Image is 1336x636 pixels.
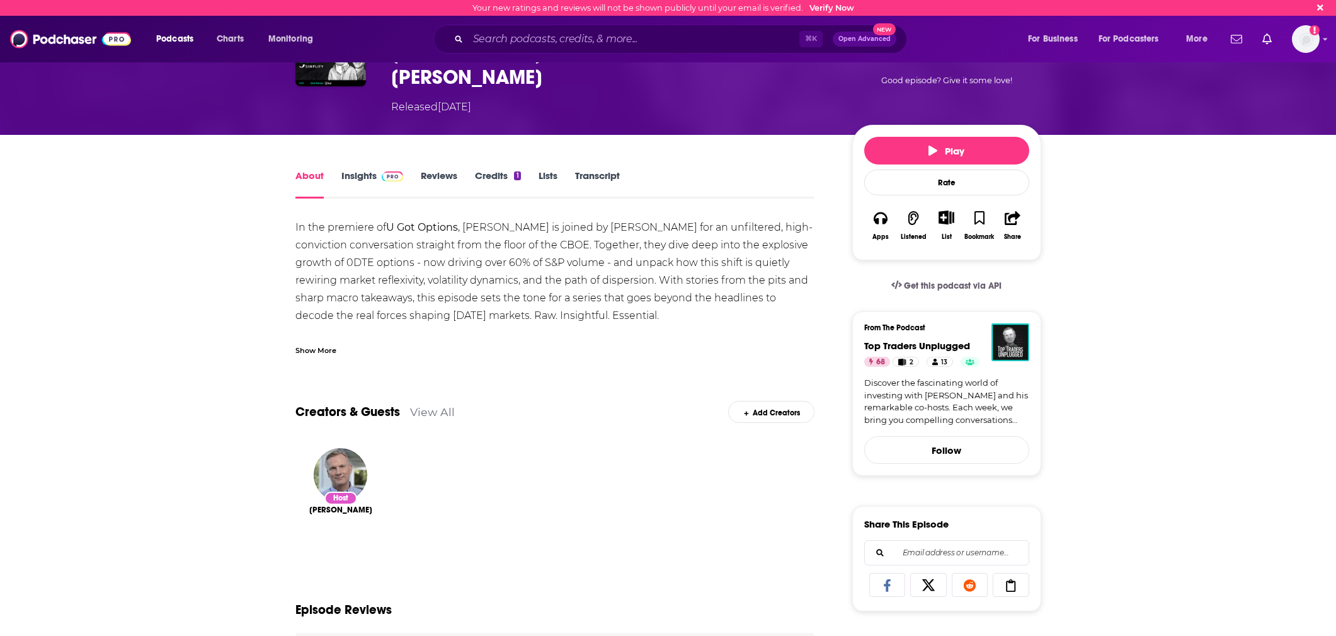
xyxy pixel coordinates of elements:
[864,518,949,530] h3: Share This Episode
[1292,25,1320,53] span: Logged in as charlottestone
[1177,29,1223,49] button: open menu
[1292,25,1320,53] img: User Profile
[952,573,988,597] a: Share on Reddit
[930,202,962,248] div: Show More ButtonList
[897,202,930,248] button: Listened
[833,32,896,47] button: Open AdvancedNew
[1226,28,1247,50] a: Show notifications dropdown
[295,602,392,618] h3: Episode Reviews
[941,356,947,369] span: 13
[864,323,1019,332] h3: From The Podcast
[864,436,1029,464] button: Follow
[893,357,918,367] a: 2
[309,505,372,515] a: Niels Kaastrup-Larsen
[799,31,823,47] span: ⌘ K
[324,492,357,505] div: Host
[809,3,854,13] a: Verify Now
[386,221,458,233] strong: U Got Options
[514,171,520,180] div: 1
[314,448,367,502] img: Niels Kaastrup-Larsen
[472,3,854,13] div: Your new ratings and reviews will not be shown publicly until your email is verified.
[864,340,970,352] a: Top Traders Unplugged
[445,25,919,54] div: Search podcasts, credits, & more...
[410,405,455,419] a: View All
[1004,233,1021,241] div: Share
[901,233,927,241] div: Listened
[1257,28,1277,50] a: Show notifications dropdown
[928,145,964,157] span: Play
[864,137,1029,165] button: Play
[993,573,1029,597] a: Copy Link
[217,30,244,48] span: Charts
[864,540,1029,565] div: Search followers
[881,270,1012,301] a: Get this podcast via API
[991,323,1029,361] img: Top Traders Unplugged
[904,280,1002,291] span: Get this podcast via API
[1099,30,1159,48] span: For Podcasters
[869,573,906,597] a: Share on Facebook
[872,233,889,241] div: Apps
[1292,25,1320,53] button: Show profile menu
[864,202,897,248] button: Apps
[910,573,947,597] a: Share on X/Twitter
[942,233,952,241] div: List
[1019,29,1093,49] button: open menu
[1028,30,1078,48] span: For Business
[1186,30,1208,48] span: More
[933,211,959,224] button: Show More Button
[268,30,313,48] span: Monitoring
[964,233,994,241] div: Bookmark
[382,171,404,182] img: Podchaser Pro
[838,36,891,42] span: Open Advanced
[295,404,400,420] a: Creators & Guests
[309,505,372,515] span: [PERSON_NAME]
[963,202,996,248] button: Bookmark
[475,170,520,199] a: Credits1
[1090,29,1177,49] button: open menu
[156,30,193,48] span: Podcasts
[341,170,404,199] a: InsightsPodchaser Pro
[208,29,251,49] a: Charts
[875,541,1019,565] input: Email address or username...
[910,356,913,369] span: 2
[295,170,324,199] a: About
[927,357,953,367] a: 13
[1310,25,1320,35] svg: Email not verified
[391,100,471,115] div: Released [DATE]
[468,29,799,49] input: Search podcasts, credits, & more...
[10,27,131,51] img: Podchaser - Follow, Share and Rate Podcasts
[421,170,457,199] a: Reviews
[864,357,890,367] a: 68
[575,170,620,199] a: Transcript
[260,29,329,49] button: open menu
[996,202,1029,248] button: Share
[864,170,1029,195] div: Rate
[873,23,896,35] span: New
[539,170,557,199] a: Lists
[728,401,814,423] div: Add Creators
[864,377,1029,426] a: Discover the fascinating world of investing with [PERSON_NAME] and his remarkable co-hosts. Each ...
[147,29,210,49] button: open menu
[881,76,1012,85] span: Good episode? Give it some love!
[876,356,885,369] span: 68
